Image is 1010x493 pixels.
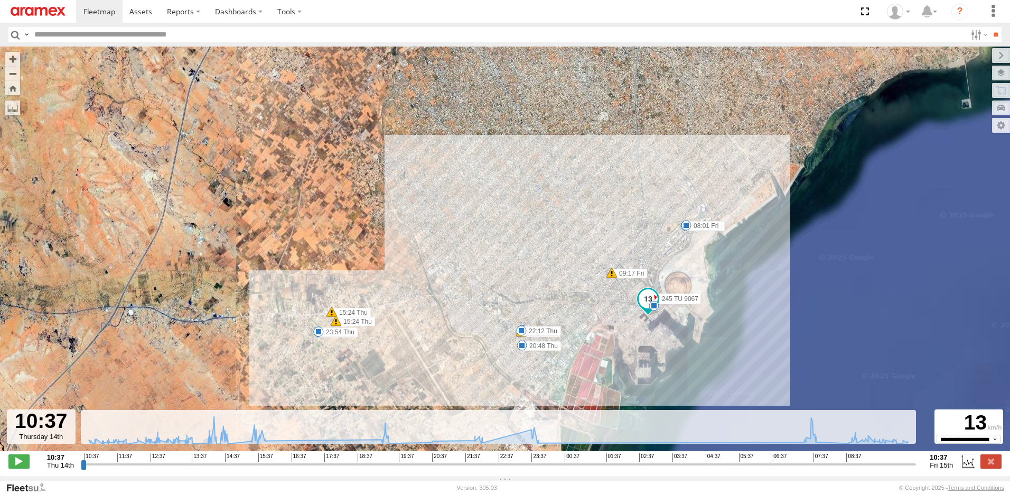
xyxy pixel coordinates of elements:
[358,453,372,462] span: 18:37
[258,453,273,462] span: 15:37
[117,453,132,462] span: 11:37
[5,52,20,66] button: Zoom in
[612,269,647,278] label: 09:17 Fri
[649,300,659,311] div: 5
[772,453,787,462] span: 06:37
[930,453,953,461] strong: 10:37
[324,453,339,462] span: 17:37
[432,453,447,462] span: 20:37
[5,66,20,81] button: Zoom out
[899,485,1004,491] div: © Copyright 2025 -
[292,453,306,462] span: 16:37
[813,453,828,462] span: 07:37
[399,453,414,462] span: 19:37
[319,327,358,337] label: 23:54 Thu
[521,326,560,336] label: 22:12 Thu
[992,118,1010,133] label: Map Settings
[84,453,99,462] span: 10:37
[522,341,561,351] label: 20:48 Thu
[936,411,1002,435] div: 13
[47,461,74,469] span: Thu 14th Aug 2025
[457,485,497,491] div: Version: 305.03
[930,461,953,469] span: Fri 15th Aug 2025
[531,453,546,462] span: 23:37
[606,453,621,462] span: 01:37
[8,454,30,468] label: Play/Stop
[883,4,914,20] div: Ahmed Khanfir
[336,317,375,326] label: 15:24 Thu
[499,453,513,462] span: 22:37
[846,453,861,462] span: 08:37
[5,101,20,115] label: Measure
[980,454,1002,468] label: Close
[11,7,66,16] img: aramex-logo.svg
[6,482,54,493] a: Visit our Website
[332,308,371,317] label: 15:24 Thu
[739,453,754,462] span: 05:37
[686,221,722,231] label: 08:01 Fri
[225,453,240,462] span: 14:37
[192,453,207,462] span: 13:37
[967,27,989,42] label: Search Filter Options
[948,485,1004,491] a: Terms and Conditions
[565,453,579,462] span: 00:37
[951,3,968,20] i: ?
[5,81,20,95] button: Zoom Home
[47,453,74,461] strong: 10:37
[706,453,721,462] span: 04:37
[672,453,687,462] span: 03:37
[639,453,654,462] span: 02:37
[662,295,698,303] span: 245 TU 9067
[22,27,31,42] label: Search Query
[151,453,165,462] span: 12:37
[465,453,480,462] span: 21:37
